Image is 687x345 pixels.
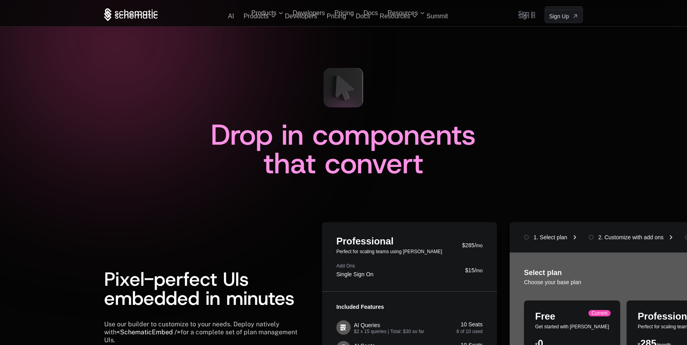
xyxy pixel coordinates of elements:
a: AI [228,13,234,19]
div: 2. Customize with add ons [598,233,664,241]
div: 8 of 10 used [456,328,483,335]
div: 1. Select plan [534,233,567,241]
div: Free [535,312,609,321]
div: Use our builder to customize to your needs. Deploy natively with for a complete set of plan manag... [104,320,303,344]
a: Sign in [518,7,535,19]
div: $15/ [465,266,483,274]
span: Pixel-perfect UIs embedded in minutes [104,266,295,311]
span: mo [476,268,483,273]
div: $285/ [462,241,483,249]
div: AI Queries [354,321,380,329]
a: [object Object] [545,6,583,20]
div: Included Features [336,303,483,311]
span: Sign Up [549,12,569,20]
div: Get started with [PERSON_NAME] [535,324,609,329]
div: Single Sign On [336,271,373,277]
span: Products [244,13,269,20]
div: Add Ons [336,264,373,268]
div: Perfect for scaling teams using [PERSON_NAME] [336,249,442,254]
div: Current [588,310,611,316]
div: 10 Seats [456,320,483,328]
span: <SchematicEmbed /> [116,328,180,336]
a: Summit [427,13,448,19]
span: Drop in components that convert [211,116,485,182]
a: [object Object] [545,10,583,23]
div: $2 x 15 queries | Total: $30 so far [354,329,424,334]
span: mo [476,243,483,248]
span: Resources [380,13,410,20]
a: Pricing [327,13,346,19]
span: Sign Up [549,9,569,17]
div: Professional [336,236,442,246]
a: Docs [356,13,370,19]
a: Sign in [518,10,535,23]
a: Developers [285,13,317,19]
